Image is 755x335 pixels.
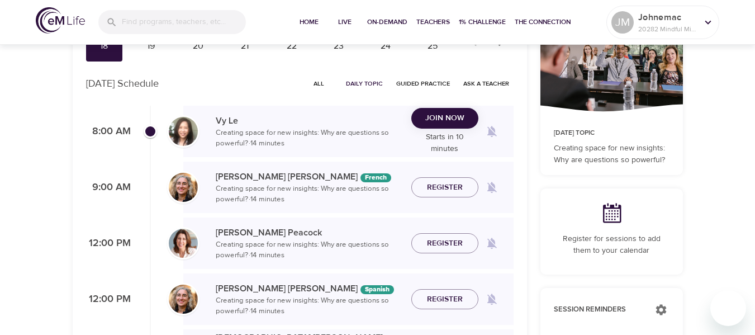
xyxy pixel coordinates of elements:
[554,304,644,315] p: Session Reminders
[169,285,198,314] img: Maria%20Alonso%20Martinez.png
[184,40,212,53] div: 20
[216,128,402,149] p: Creating space for new insights: Why are questions so powerful? · 14 minutes
[367,16,407,28] span: On-Demand
[638,11,697,24] p: Johnemac
[411,131,478,155] p: Starts in 10 minutes
[396,78,450,89] span: Guided Practice
[427,181,463,195] span: Register
[86,236,131,251] p: 12:00 PM
[360,285,394,294] div: The episodes in this programs will be in Spanish
[427,292,463,306] span: Register
[331,16,358,28] span: Live
[306,78,333,89] span: All
[278,40,306,53] div: 22
[169,117,198,146] img: vy-profile-good-3.jpg
[411,108,478,129] button: Join Now
[86,292,131,307] p: 12:00 PM
[638,24,697,34] p: 20282 Mindful Minutes
[122,10,246,34] input: Find programs, teachers, etc...
[411,177,478,198] button: Register
[86,76,159,91] p: [DATE] Schedule
[478,118,505,145] span: Remind me when a class goes live every Monday at 8:00 AM
[169,173,198,202] img: Maria%20Alonso%20Martinez.png
[554,233,669,257] p: Register for sessions to add them to your calendar
[216,114,402,128] p: Vy Le
[301,75,337,92] button: All
[425,111,464,125] span: Join Now
[419,40,447,53] div: 25
[216,170,402,183] p: [PERSON_NAME] [PERSON_NAME]
[360,173,391,182] div: The episodes in this programs will be in French
[611,11,634,34] div: JM
[216,282,402,295] p: [PERSON_NAME] [PERSON_NAME]
[515,16,571,28] span: The Connection
[91,40,118,53] div: 18
[554,143,669,166] p: Creating space for new insights: Why are questions so powerful?
[169,229,198,258] img: Susan_Peacock-min.jpg
[478,174,505,201] span: Remind me when a class goes live every Monday at 9:00 AM
[86,180,131,195] p: 9:00 AM
[325,40,353,53] div: 23
[36,7,85,34] img: logo
[137,40,165,53] div: 19
[341,75,387,92] button: Daily Topic
[478,230,505,257] span: Remind me when a class goes live every Monday at 12:00 PM
[459,75,514,92] button: Ask a Teacher
[478,286,505,313] span: Remind me when a class goes live every Monday at 12:00 PM
[416,16,450,28] span: Teachers
[216,183,402,205] p: Creating space for new insights: Why are questions so powerful? · 14 minutes
[231,40,259,53] div: 21
[216,295,402,317] p: Creating space for new insights: Why are questions so powerful? · 14 minutes
[346,78,383,89] span: Daily Topic
[392,75,454,92] button: Guided Practice
[463,78,509,89] span: Ask a Teacher
[554,128,669,138] p: [DATE] Topic
[296,16,322,28] span: Home
[459,16,506,28] span: 1% Challenge
[216,239,402,261] p: Creating space for new insights: Why are questions so powerful? · 14 minutes
[411,289,478,310] button: Register
[710,290,746,326] iframe: Button to launch messaging window
[411,233,478,254] button: Register
[216,226,402,239] p: [PERSON_NAME] Peacock
[372,40,400,53] div: 24
[427,237,463,251] span: Register
[86,124,131,139] p: 8:00 AM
